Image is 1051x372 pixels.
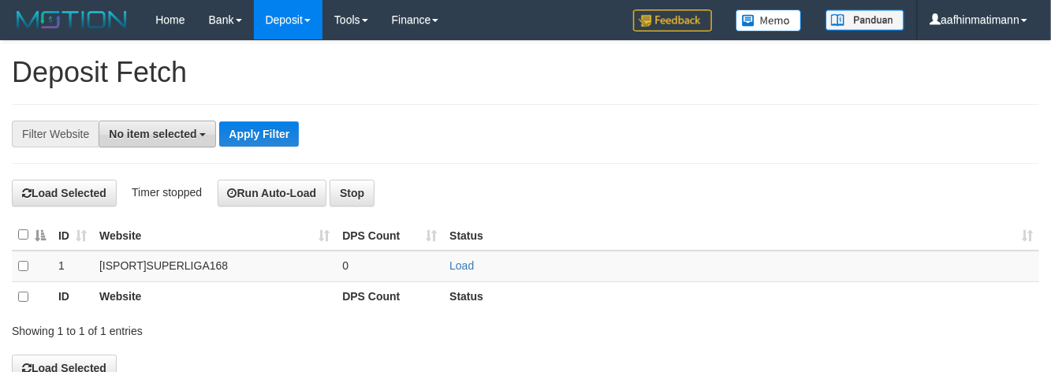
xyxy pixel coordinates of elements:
[342,259,348,272] span: 0
[336,220,443,251] th: DPS Count: activate to sort column ascending
[93,281,336,311] th: Website
[12,8,132,32] img: MOTION_logo.png
[330,180,375,206] button: Stop
[12,121,99,147] div: Filter Website
[449,259,474,272] a: Load
[132,186,202,199] span: Timer stopped
[443,220,1039,251] th: Status: activate to sort column ascending
[93,220,336,251] th: Website: activate to sort column ascending
[12,57,1039,88] h1: Deposit Fetch
[218,180,327,206] button: Run Auto-Load
[99,121,216,147] button: No item selected
[109,128,196,140] span: No item selected
[93,251,336,281] td: [ISPORT] SUPERLIGA168
[12,317,426,339] div: Showing 1 to 1 of 1 entries
[52,251,93,281] td: 1
[12,180,117,206] button: Load Selected
[826,9,904,31] img: panduan.png
[736,9,802,32] img: Button%20Memo.svg
[52,281,93,311] th: ID
[336,281,443,311] th: DPS Count
[52,220,93,251] th: ID: activate to sort column ascending
[219,121,299,147] button: Apply Filter
[443,281,1039,311] th: Status
[633,9,712,32] img: Feedback.jpg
